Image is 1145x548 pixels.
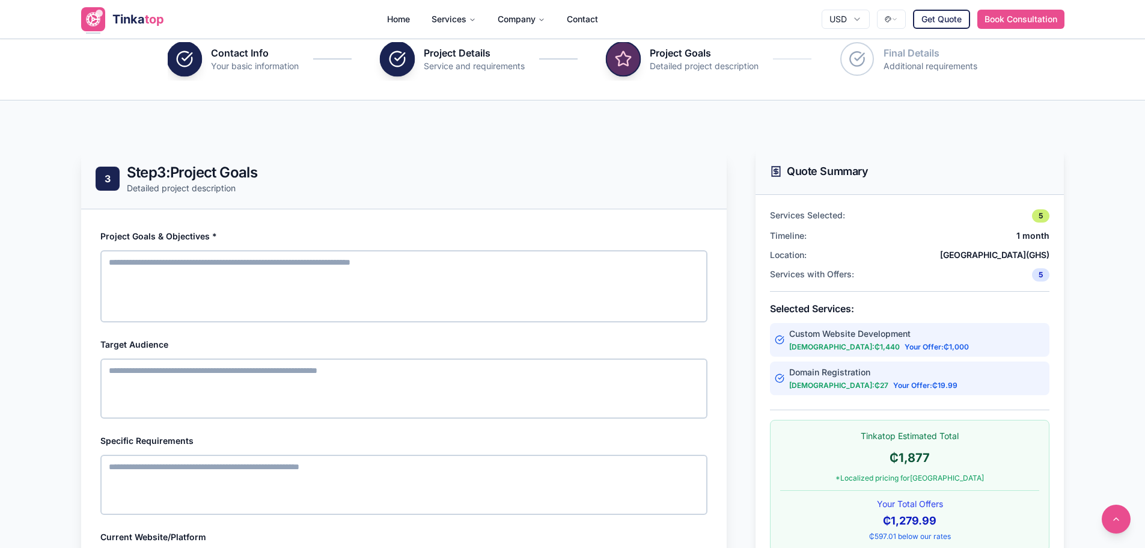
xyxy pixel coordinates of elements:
span: Quote Summary [787,163,868,180]
div: Service and requirements [424,60,525,72]
a: Contact [557,13,608,25]
div: Tinkatop Estimated Total [780,430,1039,442]
span: Timeline: [770,230,807,242]
button: Company [488,7,555,31]
button: Get Quote [913,10,970,29]
span: Tinka [112,12,145,26]
div: *Localized pricing for [GEOGRAPHIC_DATA] [780,473,1039,483]
span: Domain Registration [789,366,1045,378]
span: top [145,12,164,26]
label: Target Audience [100,339,168,349]
span: [DEMOGRAPHIC_DATA]: ₵1,440 [789,342,900,352]
div: Final Details [884,46,977,60]
span: Location: [770,249,807,261]
button: Services [422,7,486,31]
span: Services with Offers: [770,268,854,282]
span: Your Offer: ₵1,000 [905,342,969,352]
h4: Selected Services: [770,301,1049,316]
nav: Main [377,7,608,31]
a: Home [377,13,420,25]
div: Your Total Offers [780,498,1039,510]
div: Project Goals [650,46,759,60]
label: Current Website/Platform [100,532,206,542]
span: [GEOGRAPHIC_DATA] ( GHS ) [940,249,1049,261]
div: 5 [1032,268,1049,282]
div: ₵1,279.99 [780,513,1039,529]
span: [DEMOGRAPHIC_DATA]: ₵27 [789,381,888,390]
span: Services Selected: [770,209,845,223]
span: Custom Website Development [789,328,1045,340]
div: ₵597.01 below our rates [780,532,1039,541]
label: Project Goals & Objectives * [100,231,217,241]
div: Step 3 : Project Goals [127,163,258,182]
a: Tinkatop [81,7,164,31]
span: 3 [105,171,111,186]
label: Specific Requirements [100,436,194,446]
div: Contact Info [211,46,299,60]
div: Project Details [424,46,525,60]
span: 1 month [1016,230,1049,242]
div: Detailed project description [650,60,759,72]
div: Additional requirements [884,60,977,72]
a: Contact [557,7,608,31]
div: 5 [1032,209,1049,223]
span: Your Offer: ₵19.99 [893,381,957,390]
div: ₵1,877 [780,449,1039,466]
div: Detailed project description [127,182,258,194]
button: Book Consultation [977,10,1064,29]
a: Home [377,7,420,31]
div: Your basic information [211,60,299,72]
